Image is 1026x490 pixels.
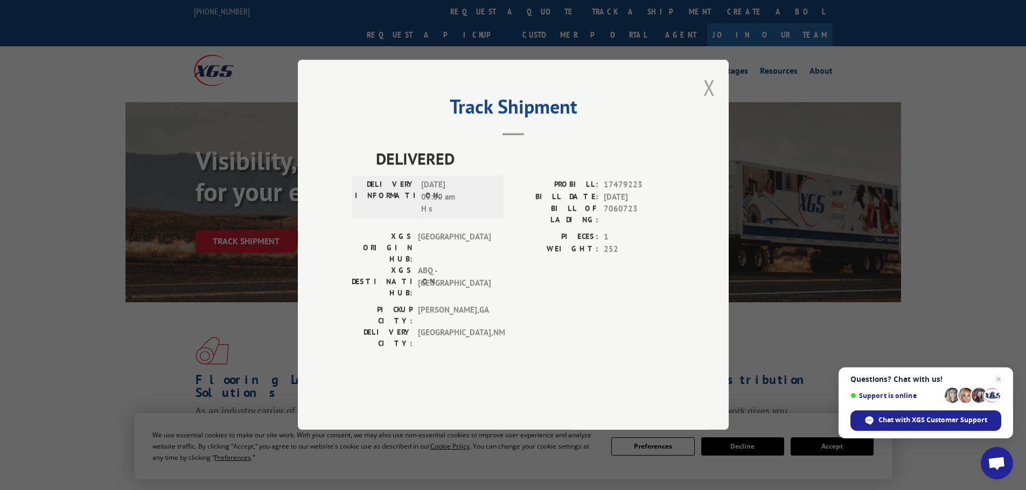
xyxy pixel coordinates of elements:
[352,265,413,299] label: XGS DESTINATION HUB:
[513,179,598,191] label: PROBILL:
[850,410,1001,431] div: Chat with XGS Customer Support
[850,375,1001,384] span: Questions? Chat with us!
[981,447,1013,479] div: Open chat
[604,179,675,191] span: 17479223
[352,231,413,265] label: XGS ORIGIN HUB:
[418,265,491,299] span: ABQ - [GEOGRAPHIC_DATA]
[604,231,675,244] span: 1
[703,73,715,102] button: Close modal
[418,231,491,265] span: [GEOGRAPHIC_DATA]
[604,191,675,203] span: [DATE]
[352,327,413,350] label: DELIVERY CITY:
[513,231,598,244] label: PIECES:
[513,191,598,203] label: BILL DATE:
[352,99,675,119] h2: Track Shipment
[355,179,416,216] label: DELIVERY INFORMATION:
[352,304,413,327] label: PICKUP CITY:
[418,304,491,327] span: [PERSON_NAME] , GA
[418,327,491,350] span: [GEOGRAPHIC_DATA] , NM
[513,243,598,255] label: WEIGHT:
[604,243,675,255] span: 252
[850,392,941,400] span: Support is online
[878,415,987,425] span: Chat with XGS Customer Support
[604,203,675,226] span: 7060723
[421,179,494,216] span: [DATE] 09:30 am H s
[992,373,1005,386] span: Close chat
[513,203,598,226] label: BILL OF LADING:
[376,147,675,171] span: DELIVERED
